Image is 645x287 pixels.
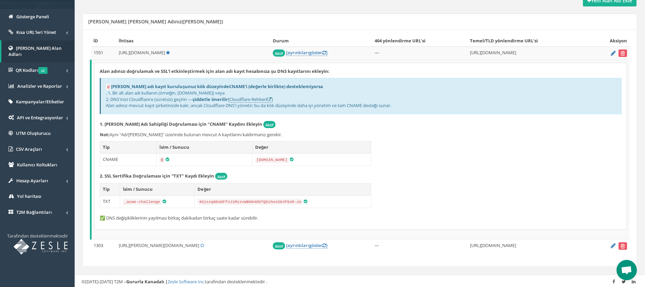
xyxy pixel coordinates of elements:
[103,198,110,204] font: TXT
[17,115,63,121] font: API ve Entegrasyonlar
[228,96,229,102] font: [
[7,233,68,239] font: Tarafından desteklenmektedir
[119,242,199,248] font: [URL][PERSON_NAME][DOMAIN_NAME]
[610,38,627,44] font: Aksiyon
[106,96,192,102] font: 2. DNS'inizi Cloudflare'e (ücretsiz) geçirin —
[100,215,258,221] font: ✅ DNS değişikliklerinin yayılması birkaç dakikadan birkaç saate kadar sürebilir.
[200,242,204,248] a: Varsayılanı Ayarla
[16,14,49,20] font: Gösterge Paneli
[286,49,327,56] a: [ayrıntılarıgöster]
[106,90,225,96] font: , 1. Bir alt alan adı kullanın (örneğin, [DOMAIN_NAME]) veya
[229,96,271,103] a: Cloudflare Rehberi
[16,178,48,184] font: Hesap Ayarları
[8,45,61,58] font: [PERSON_NAME] Alan Adları
[197,199,303,205] code: 4GjszqGDoDFfnJ1MzzvWBGG4ObTQDihosS0JP9xR-zU
[273,38,289,44] font: Durum
[229,96,267,102] font: Cloudflare Rehberi
[286,49,287,56] font: [
[265,122,273,127] font: Aktif
[470,38,538,44] font: Temel/TLD yönlendirme URL'si
[17,193,41,199] font: Yol haritası
[16,209,52,215] font: T2M Bağlantıları
[470,49,516,56] font: [URL][DOMAIN_NAME]
[16,146,42,152] font: CSV Araçları
[16,29,56,35] font: Kısa URL'leri Yönet
[100,68,329,74] font: Alan adınızı doğrulamak ve SSL'i etkinleştirmek için alan adı kayıt hesabınıza şu DNS kayıtlarını...
[100,173,214,179] font: 2. SSL Sertifika Doğrulaması için "TXT" Kaydı Ekleyin
[197,186,211,192] font: Değer
[81,279,126,285] font: ©[DATE]-[DATE] T2M –
[616,260,637,280] div: Open chat
[17,83,62,89] font: Analizler ve Raporlar
[16,130,51,136] font: UTM Oluşturucu
[14,239,68,254] img: Zesle Software Inc. tarafından desteklenen T2M URL Kısaltıcı
[103,156,118,162] font: CNAME
[119,38,133,44] font: İhtisas
[287,242,309,248] font: ayrıntıları
[103,144,110,150] font: Tip
[159,157,165,163] code: @
[103,186,110,192] font: Tip
[229,83,323,89] font: CNAME'i (değerle birlikte) desteklemiyorsa
[41,68,45,73] font: v2
[126,279,168,285] font: Gururla Kanadalı |
[16,99,64,105] font: Kampanyalar/Etiketler
[470,242,516,248] font: [URL][DOMAIN_NAME]
[123,186,153,192] font: İsim / Sunucu
[94,38,98,44] font: İD
[255,144,269,150] font: Değer
[111,83,229,89] font: [PERSON_NAME] adı kayıt kuruluşunuz kök düzeyinde
[309,242,322,248] font: göster
[326,49,327,56] font: ]
[326,242,327,248] font: ]
[275,51,283,56] font: Aktif
[286,242,327,249] a: [ayrıntılarıgöster]
[94,49,103,56] font: 1551
[110,131,282,138] font: Aynı "Ad/[PERSON_NAME]" üzerinde bulunan mevcut A kayıtlarını kaldırmanız gerekir.
[271,96,273,102] font: ]
[287,49,309,56] font: ayrıntıları
[119,49,165,56] font: [URL][DOMAIN_NAME]
[159,144,189,150] font: İsim / Sunucu
[166,49,170,56] a: Varsayılan
[255,157,289,163] code: [DOMAIN_NAME]
[100,131,110,138] font: Not:
[16,67,38,73] font: QR Kodları
[106,84,111,90] code: @
[309,49,322,56] font: göster
[17,162,57,168] font: Kullanıcı Koltukları
[205,279,267,285] font: tarafından desteklenmektedir .
[106,102,391,108] font: Alan adınız mevcut kayıt şirketinizde kalır, ancak Cloudflare DNS'i yönetir; bu da kök düzeyinde ...
[94,242,103,248] font: 1303
[375,49,379,56] font: —
[375,38,425,44] font: 404 yönlendirme URL'si
[217,174,225,179] font: Aktif
[123,199,161,205] code: _acme-challenge
[100,121,262,127] font: 1. [PERSON_NAME] Adı Sahipliği Doğrulaması için "CNAME" Kaydını Ekleyin
[286,242,287,248] font: [
[88,18,223,25] font: [PERSON_NAME] [PERSON_NAME] Adınız([PERSON_NAME])
[168,279,205,285] a: Zesle Software Inc.
[192,96,228,102] font: şiddetle önerilir
[275,244,283,249] font: Aktif
[375,242,379,248] font: —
